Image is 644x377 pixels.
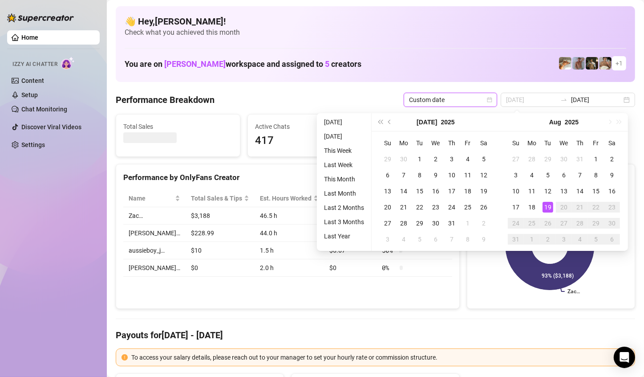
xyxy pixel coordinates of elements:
[382,218,393,229] div: 27
[396,183,412,199] td: 2025-07-14
[430,218,441,229] div: 30
[375,113,385,131] button: Last year (Control + left)
[591,186,601,197] div: 15
[441,113,455,131] button: Choose a year
[382,202,393,213] div: 20
[607,234,617,245] div: 6
[255,207,324,225] td: 46.5 h
[572,57,585,70] img: Joey
[412,183,428,199] td: 2025-07-15
[591,218,601,229] div: 29
[446,186,457,197] div: 17
[549,113,561,131] button: Choose a month
[476,183,492,199] td: 2025-07-19
[428,199,444,215] td: 2025-07-23
[414,234,425,245] div: 5
[540,183,556,199] td: 2025-08-12
[428,167,444,183] td: 2025-07-09
[320,160,368,170] li: Last Week
[604,231,620,247] td: 2025-09-06
[588,215,604,231] td: 2025-08-29
[460,231,476,247] td: 2025-08-08
[543,154,553,164] div: 29
[414,202,425,213] div: 22
[476,215,492,231] td: 2025-08-02
[540,231,556,247] td: 2025-09-02
[382,186,393,197] div: 13
[444,151,460,167] td: 2025-07-03
[444,135,460,151] th: Th
[572,167,588,183] td: 2025-08-07
[320,217,368,227] li: Last 3 Months
[380,167,396,183] td: 2025-07-06
[487,97,492,102] span: calendar
[191,193,242,203] span: Total Sales & Tips
[396,199,412,215] td: 2025-07-21
[320,145,368,156] li: This Week
[123,242,186,259] td: aussieboy_j…
[559,202,569,213] div: 20
[385,113,395,131] button: Previous month (PageUp)
[462,202,473,213] div: 25
[556,135,572,151] th: We
[430,170,441,180] div: 9
[164,59,226,69] span: [PERSON_NAME]
[604,183,620,199] td: 2025-08-16
[575,170,585,180] div: 7
[510,234,521,245] div: 31
[398,202,409,213] div: 21
[476,199,492,215] td: 2025-07-26
[559,234,569,245] div: 3
[125,15,626,28] h4: 👋 Hey, [PERSON_NAME] !
[398,218,409,229] div: 28
[559,218,569,229] div: 27
[588,135,604,151] th: Fr
[460,167,476,183] td: 2025-07-11
[540,215,556,231] td: 2025-08-26
[524,215,540,231] td: 2025-08-25
[428,151,444,167] td: 2025-07-02
[556,151,572,167] td: 2025-07-30
[396,135,412,151] th: Mo
[478,218,489,229] div: 2
[614,347,635,368] div: Open Intercom Messenger
[462,186,473,197] div: 18
[396,231,412,247] td: 2025-08-04
[116,94,215,106] h4: Performance Breakdown
[412,199,428,215] td: 2025-07-22
[382,234,393,245] div: 3
[430,234,441,245] div: 6
[446,218,457,229] div: 31
[616,58,623,68] span: + 1
[382,154,393,164] div: 29
[125,59,361,69] h1: You are on workspace and assigned to creators
[462,218,473,229] div: 1
[556,199,572,215] td: 2025-08-20
[560,96,567,103] span: to
[571,95,622,105] input: End date
[508,135,524,151] th: Su
[320,231,368,242] li: Last Year
[604,167,620,183] td: 2025-08-09
[527,202,537,213] div: 18
[604,135,620,151] th: Sa
[510,202,521,213] div: 17
[524,183,540,199] td: 2025-08-11
[12,60,57,69] span: Izzy AI Chatter
[540,151,556,167] td: 2025-07-29
[428,231,444,247] td: 2025-08-06
[460,199,476,215] td: 2025-07-25
[543,234,553,245] div: 2
[510,186,521,197] div: 10
[575,218,585,229] div: 28
[560,96,567,103] span: swap-right
[588,199,604,215] td: 2025-08-22
[540,135,556,151] th: Tu
[430,186,441,197] div: 16
[591,202,601,213] div: 22
[556,183,572,199] td: 2025-08-13
[255,242,324,259] td: 1.5 h
[412,215,428,231] td: 2025-07-29
[607,154,617,164] div: 2
[591,170,601,180] div: 8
